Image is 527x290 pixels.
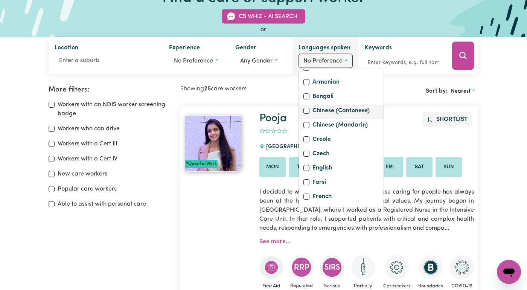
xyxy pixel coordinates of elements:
[436,116,468,122] span: Shortlist
[365,57,442,69] input: Enter keywords, e.g. full name, interests
[312,135,331,145] label: Creole
[497,260,521,284] iframe: 開啟傳訊視窗按鈕，對話進行中
[312,149,329,160] label: Czech
[222,9,305,24] button: CS Whiz - AI Search
[58,200,146,209] label: Able to assist with personal care
[419,255,443,279] img: CS Academy: Boundaries in care and support work course completed
[299,54,353,68] button: Worker language preferences
[185,115,241,172] img: View Pooja's profile
[422,112,472,127] button: Add to shortlist
[312,106,370,117] label: Chinese (Cantonese)
[448,85,478,97] button: Sort search results
[312,192,332,203] label: French
[385,255,409,279] img: CS Academy: Careseekers Onboarding course completed
[58,100,171,118] label: Workers with an NDIS worker screening badge
[259,157,286,177] li: Available on Mon
[312,178,326,188] label: Farsi
[55,43,78,54] label: Location
[204,86,211,92] b: 25
[351,255,375,279] img: Care and support worker has received 1 dose of the COVID-19 vaccine
[235,54,286,68] button: Worker gender preference
[303,58,343,64] span: No preference
[259,239,290,245] a: See more...
[312,206,335,217] label: German
[299,69,384,208] div: Worker language preferences
[259,255,283,279] img: Care and support worker has completed First Aid Certification
[377,157,403,177] li: Available on Fri
[451,89,471,94] span: Nearest
[169,43,200,54] label: Experience
[58,169,107,179] label: New care workers
[312,163,332,174] label: English
[259,137,326,157] div: [GEOGRAPHIC_DATA]
[312,78,340,88] label: Armenian
[320,255,344,279] img: CS Academy: Serious Incident Reporting Scheme course completed
[58,124,120,133] label: Workers who can drive
[406,157,433,177] li: Available on Sat
[174,58,213,64] span: No preference
[312,92,334,102] label: Bengali
[299,43,350,54] label: Languages spoken
[426,88,448,94] span: Sort by:
[58,185,117,194] label: Popular care workers
[185,160,218,168] div: #OpenForWork
[259,113,287,124] a: Pooja
[450,255,474,279] img: CS Academy: COVID-19 Infection Control Training course completed
[58,139,117,148] label: Workers with a Cert III
[55,54,157,67] input: Enter a suburb
[180,85,329,93] h2: Showing care workers
[58,154,117,163] label: Workers with a Cert IV
[240,58,273,64] span: Any gender
[49,85,171,94] h2: More filters:
[185,115,250,172] a: Pooja#OpenForWork
[365,43,392,54] label: Keywords
[235,43,256,54] label: Gender
[312,121,368,131] label: Chinese (Mandarin)
[169,54,223,68] button: Worker experience options
[436,157,462,177] li: Available on Sun
[452,42,474,70] button: Search
[49,25,479,34] div: or
[289,255,314,279] img: CS Academy: Regulated Restrictive Practices course completed
[259,127,288,136] div: add rating by typing an integer from 0 to 5 or pressing arrow keys
[289,157,315,177] li: Available on Tue
[259,183,474,237] p: I decided to work as a support worker because caring for people has always been at the heart of m...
